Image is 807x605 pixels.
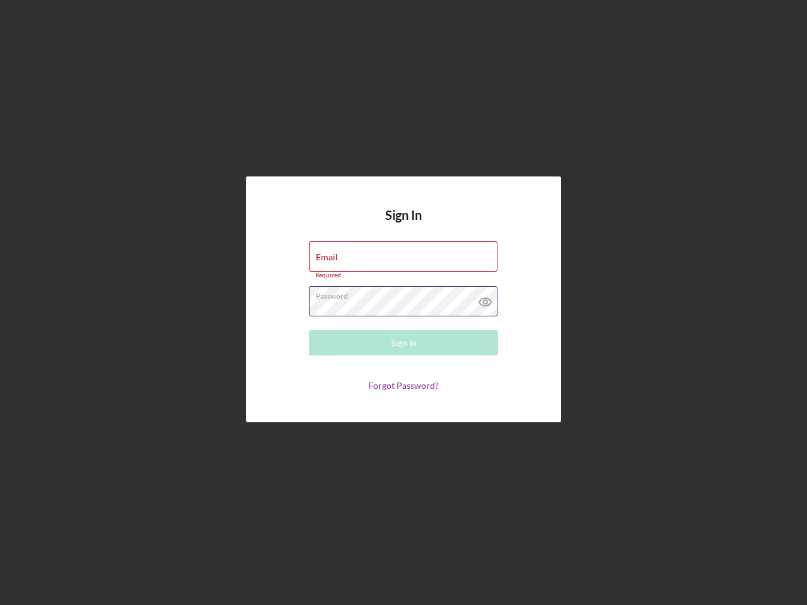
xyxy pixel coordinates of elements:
div: Required [309,272,498,279]
h4: Sign In [385,208,422,241]
label: Email [316,252,338,262]
div: Sign In [391,330,417,355]
a: Forgot Password? [368,380,439,391]
label: Password [316,287,497,301]
button: Sign In [309,330,498,355]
